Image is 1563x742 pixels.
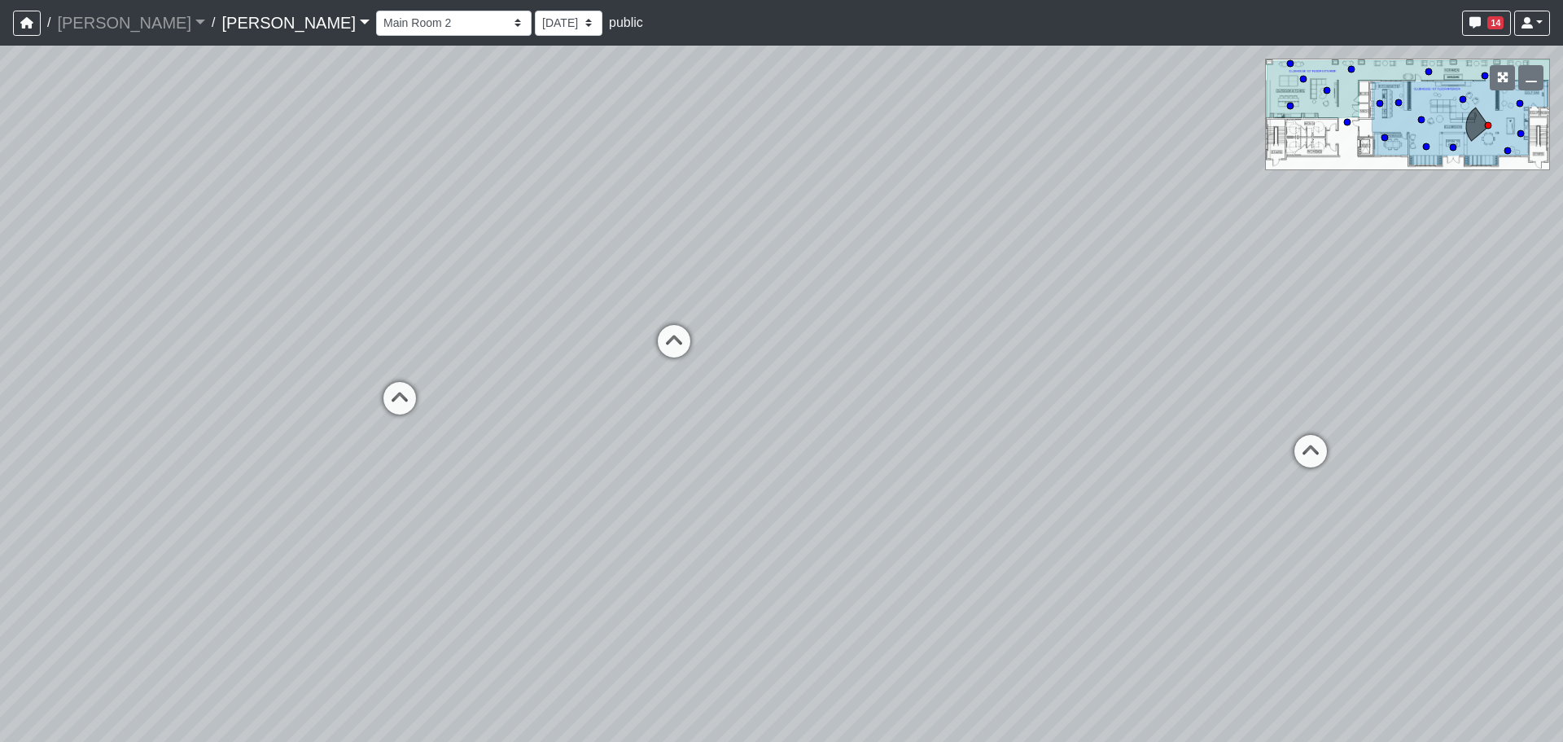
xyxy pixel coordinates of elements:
a: [PERSON_NAME] [221,7,370,39]
iframe: Ybug feedback widget [12,709,108,742]
span: 14 [1487,16,1504,29]
span: / [41,7,57,39]
span: / [205,7,221,39]
span: public [609,15,643,29]
a: [PERSON_NAME] [57,7,205,39]
button: 14 [1462,11,1511,36]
